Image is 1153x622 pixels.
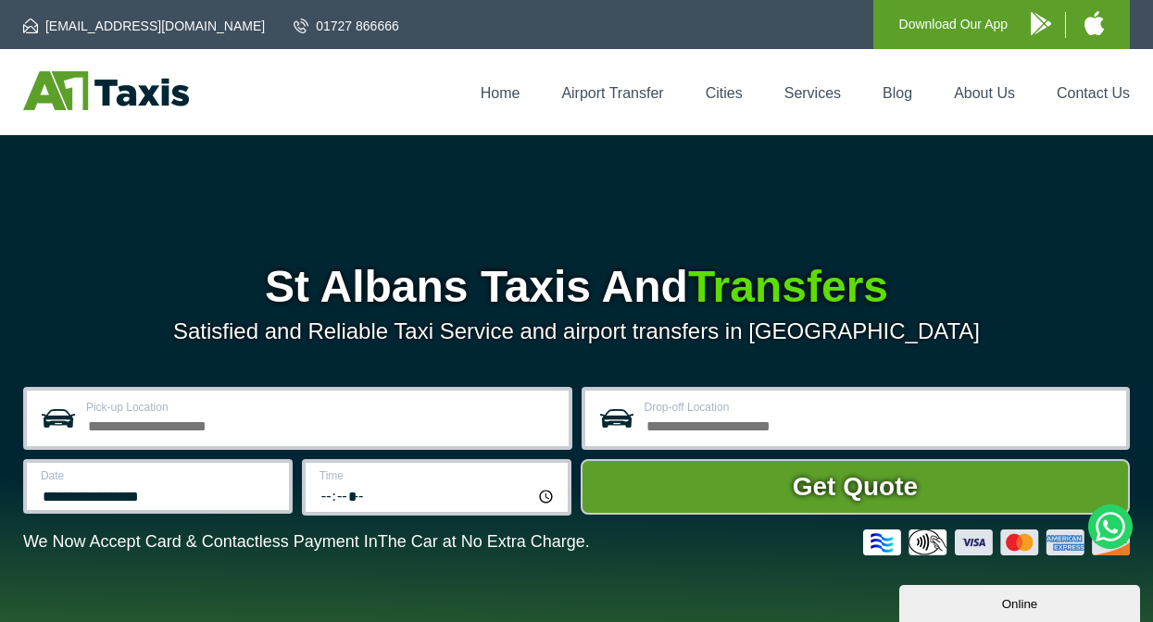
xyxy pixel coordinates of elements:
img: A1 Taxis Android App [1031,12,1051,35]
a: [EMAIL_ADDRESS][DOMAIN_NAME] [23,17,265,35]
a: Cities [706,85,743,101]
a: About Us [954,85,1015,101]
img: A1 Taxis iPhone App [1084,11,1104,35]
span: The Car at No Extra Charge. [378,532,590,551]
img: Credit And Debit Cards [863,529,1130,555]
a: Home [481,85,520,101]
span: Transfers [688,262,888,311]
h1: St Albans Taxis And [23,265,1130,309]
p: Download Our App [899,13,1009,36]
label: Pick-up Location [86,402,558,413]
img: A1 Taxis St Albans LTD [23,71,189,110]
p: We Now Accept Card & Contactless Payment In [23,532,590,552]
a: Blog [883,85,912,101]
button: Get Quote [581,459,1130,515]
p: Satisfied and Reliable Taxi Service and airport transfers in [GEOGRAPHIC_DATA] [23,318,1130,344]
a: Airport Transfer [561,85,663,101]
label: Drop-off Location [645,402,1116,413]
a: 01727 866666 [294,17,399,35]
a: Services [784,85,841,101]
label: Date [41,470,278,481]
iframe: chat widget [899,581,1144,622]
label: Time [320,470,557,481]
a: Contact Us [1057,85,1130,101]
